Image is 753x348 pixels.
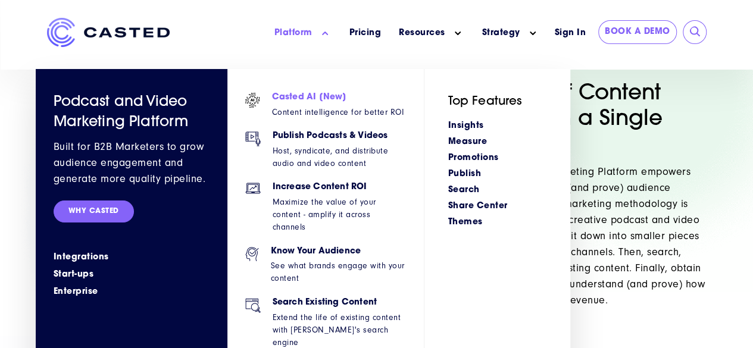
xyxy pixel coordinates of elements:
p: The Casted Amplified Marketing Platform empowers B2B marketers to improve (and prove) audience co... [440,164,707,308]
p: Host, syndicate, and distribute audio and video content [273,145,406,170]
a: Pricing [349,27,382,39]
img: Casted_Logo_Horizontal_FullColor_PUR_BLUE [47,18,170,47]
a: Promotions [448,153,499,162]
a: Measure [448,137,488,146]
a: Book a Demo [598,20,677,44]
p: Maximize the value of your content - amplify it across channels [273,196,406,233]
a: Insights [448,121,484,130]
h4: Podcast and Video Marketing Platform [54,93,210,133]
a: Sign In [548,20,593,46]
div: Navigation Menu [448,117,546,229]
a: WHY CASTED [54,200,134,222]
a: Strategy [482,27,520,39]
a: Themes [448,218,483,227]
a: Know Your Audience See what brands engage with your content [245,247,406,298]
h6: Publish Podcasts & Videos [273,131,406,142]
a: Integrations [54,251,210,264]
p: Content intelligence for better ROI [272,106,404,118]
a: Publish [448,170,482,178]
h6: Know Your Audience [271,247,406,257]
a: Share Center [448,202,508,211]
h2: The Future of Content Marketing in a Single Platform [440,81,707,159]
a: Resources [399,27,445,39]
p: See what brands engage with your content [271,259,406,284]
a: Search [448,186,480,195]
h5: Top Features [448,93,546,111]
a: Publish Podcasts & Videos Host, syndicate, and distribute audio and video content [245,131,406,183]
h6: Casted AI [New] [272,93,404,103]
a: Casted AI [New] Content intelligence for better ROI [245,93,406,131]
p: Built for B2B Marketers to grow audience engagement and generate more quality pipeline. [54,139,210,187]
a: Increase Content ROI Maximize the value of your content - amplify it across channels [245,183,406,246]
h6: Increase Content ROI [273,183,406,193]
nav: Main menu [188,18,548,48]
a: Start-ups [54,268,210,281]
a: Platform [274,27,313,39]
input: Submit [689,26,701,38]
h6: Search Existing Content [273,298,406,308]
a: Enterprise [54,286,210,298]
